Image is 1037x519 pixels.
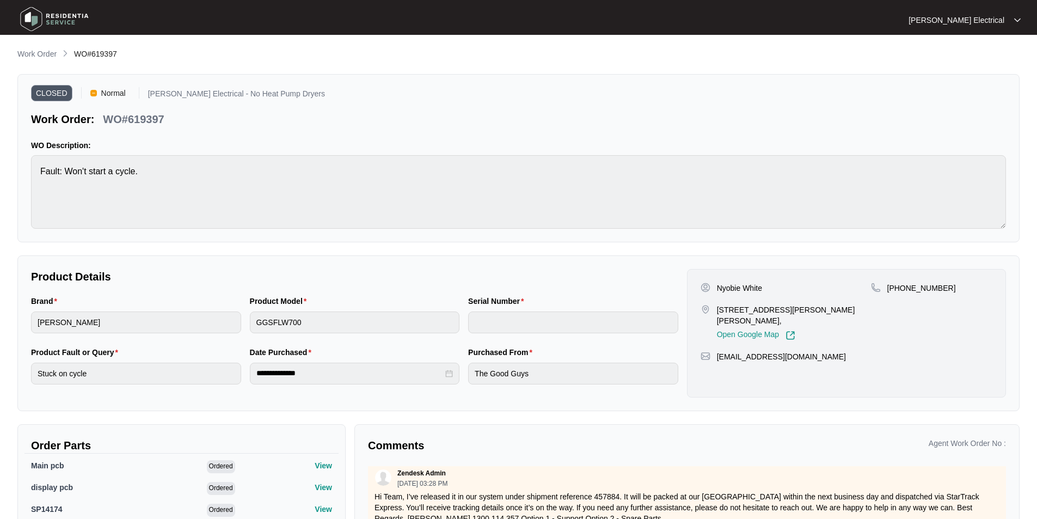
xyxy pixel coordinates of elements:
p: WO#619397 [103,112,164,127]
img: dropdown arrow [1014,17,1021,23]
p: Product Details [31,269,678,284]
label: Serial Number [468,296,528,307]
label: Date Purchased [250,347,316,358]
img: residentia service logo [16,3,93,35]
label: Brand [31,296,62,307]
p: View [315,482,332,493]
p: View [315,460,332,471]
p: WO Description: [31,140,1006,151]
img: chevron-right [61,49,70,58]
label: Product Fault or Query [31,347,122,358]
img: map-pin [701,351,710,361]
span: Ordered [207,482,235,495]
input: Product Fault or Query [31,363,241,384]
input: Product Model [250,312,460,333]
span: WO#619397 [74,50,117,58]
span: Ordered [207,504,235,517]
p: Comments [368,438,679,453]
textarea: Fault: Won't start a cycle. [31,155,1006,229]
a: Work Order [15,48,59,60]
img: Link-External [786,331,795,340]
label: Product Model [250,296,311,307]
a: Open Google Map [717,331,795,340]
span: Main pcb [31,461,64,470]
img: user-pin [701,283,710,292]
input: Brand [31,312,241,333]
p: Agent Work Order No : [929,438,1006,449]
p: [PHONE_NUMBER] [887,283,956,294]
span: display pcb [31,483,73,492]
p: [STREET_ADDRESS][PERSON_NAME][PERSON_NAME], [717,304,871,326]
p: [DATE] 03:28 PM [397,480,447,487]
p: View [315,504,332,515]
span: Normal [97,85,130,101]
span: Ordered [207,460,235,473]
input: Purchased From [468,363,678,384]
img: map-pin [701,304,710,314]
input: Date Purchased [256,368,444,379]
img: map-pin [871,283,881,292]
span: SP14174 [31,505,63,514]
p: Nyobie White [717,283,762,294]
p: Order Parts [31,438,332,453]
span: CLOSED [31,85,72,101]
label: Purchased From [468,347,537,358]
p: [PERSON_NAME] Electrical [909,15,1004,26]
img: Vercel Logo [90,90,97,96]
p: Zendesk Admin [397,469,446,478]
img: user.svg [375,469,391,486]
p: [EMAIL_ADDRESS][DOMAIN_NAME] [717,351,846,362]
p: Work Order: [31,112,94,127]
input: Serial Number [468,312,678,333]
p: [PERSON_NAME] Electrical - No Heat Pump Dryers [148,90,325,101]
p: Work Order [17,48,57,59]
